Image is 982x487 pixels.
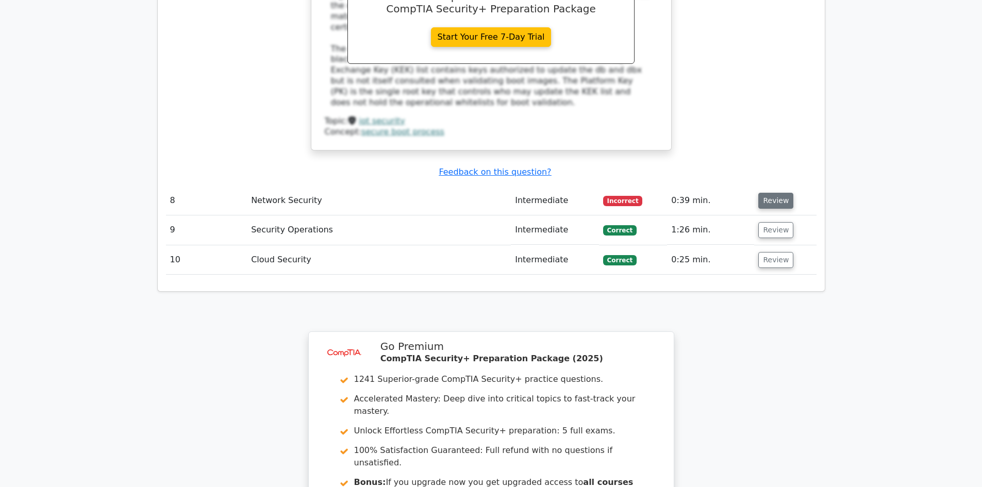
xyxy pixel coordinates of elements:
td: Cloud Security [247,245,511,275]
a: secure boot process [361,127,444,137]
button: Review [758,193,793,209]
td: 0:39 min. [667,186,754,215]
td: Intermediate [511,186,598,215]
div: Concept: [325,127,658,138]
span: Incorrect [603,196,643,206]
span: Correct [603,225,637,236]
td: 0:25 min. [667,245,754,275]
td: Intermediate [511,245,598,275]
td: 8 [166,186,247,215]
a: Feedback on this question? [439,167,551,177]
td: 9 [166,215,247,245]
a: iot security [359,116,405,126]
td: Network Security [247,186,511,215]
button: Review [758,252,793,268]
span: Correct [603,255,637,265]
div: Topic: [325,116,658,127]
td: 1:26 min. [667,215,754,245]
td: Intermediate [511,215,598,245]
td: 10 [166,245,247,275]
td: Security Operations [247,215,511,245]
a: Start Your Free 7-Day Trial [431,27,552,47]
button: Review [758,222,793,238]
